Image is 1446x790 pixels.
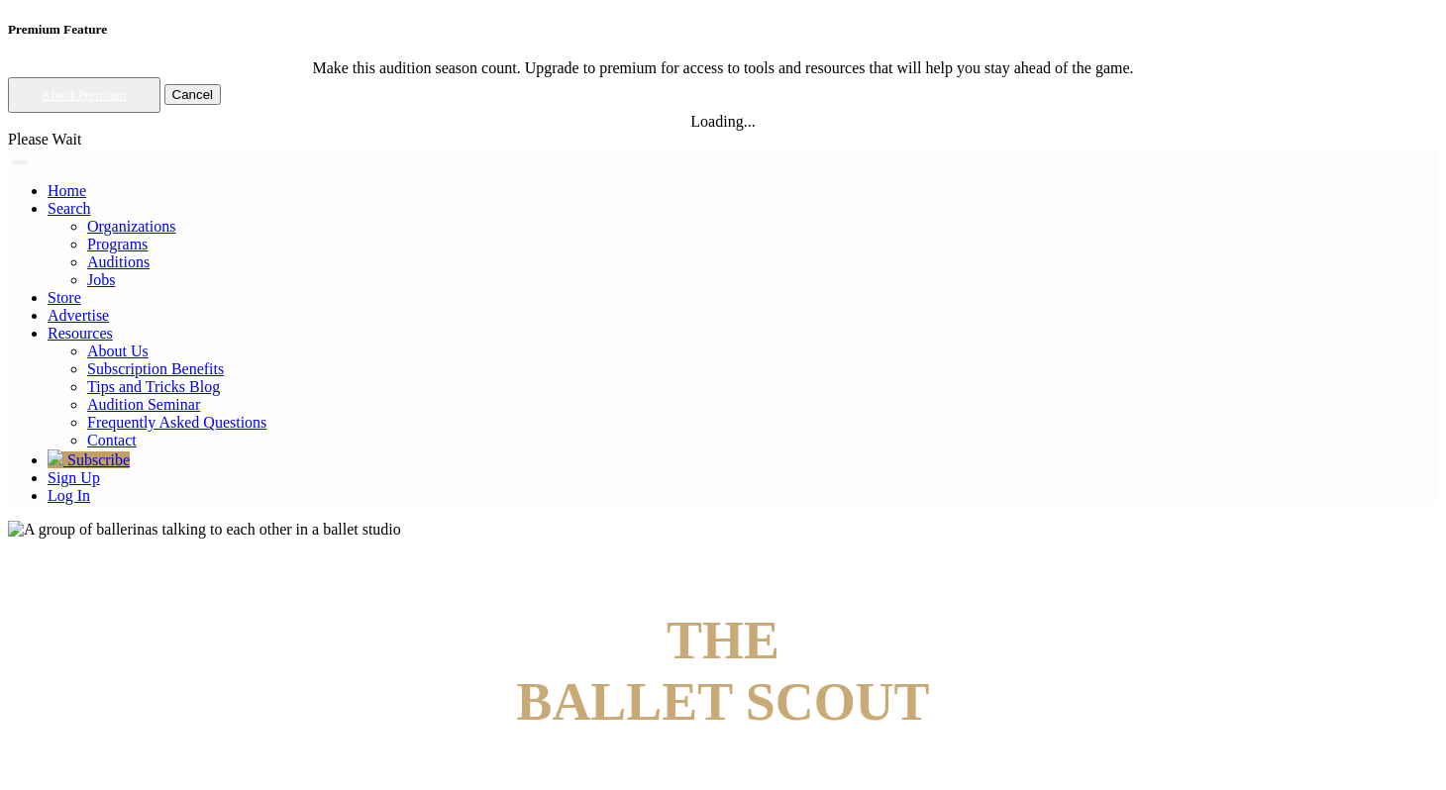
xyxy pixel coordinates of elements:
[690,113,755,130] span: Loading...
[87,432,137,448] a: Contact
[87,236,148,252] a: Programs
[87,360,224,377] a: Subscription Benefits
[48,289,81,306] a: Store
[67,451,130,468] span: Subscribe
[8,59,1438,77] div: Make this audition season count. Upgrade to premium for access to tools and resources that will h...
[8,131,1438,148] div: Please Wait
[87,396,200,413] a: Audition Seminar
[48,218,1438,289] ul: Resources
[48,343,1438,449] ul: Resources
[48,325,113,342] a: Resources
[48,469,100,486] a: Sign Up
[667,611,779,670] span: THE
[8,610,1438,733] h4: BALLET SCOUT
[48,200,91,217] a: Search
[48,451,130,468] a: Subscribe
[48,307,109,324] a: Advertise
[12,160,28,164] button: Toggle navigation
[87,271,115,288] a: Jobs
[48,449,63,465] img: gem.svg
[42,87,127,102] a: About Premium
[48,182,86,199] a: Home
[164,84,222,105] button: Cancel
[87,343,149,359] a: About Us
[48,487,90,504] a: Log In
[87,218,175,235] a: Organizations
[87,253,150,270] a: Auditions
[87,414,266,431] a: Frequently Asked Questions
[87,378,220,395] a: Tips and Tricks Blog
[8,521,401,539] img: A group of ballerinas talking to each other in a ballet studio
[8,22,1438,38] h5: Premium Feature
